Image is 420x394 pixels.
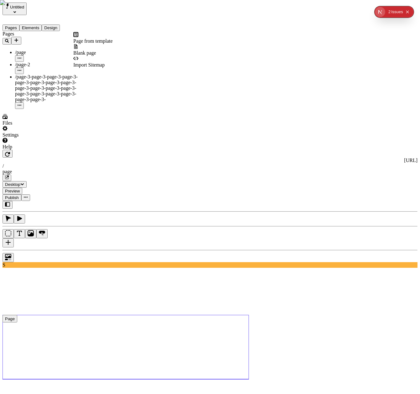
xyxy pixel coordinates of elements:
[73,38,113,44] span: Page from template
[73,32,113,68] div: Add new
[3,5,92,11] p: Cookie Test Route
[3,315,17,322] button: Page
[73,62,105,67] span: Import Sitemap
[73,50,96,56] span: Blank page
[5,316,15,321] div: Page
